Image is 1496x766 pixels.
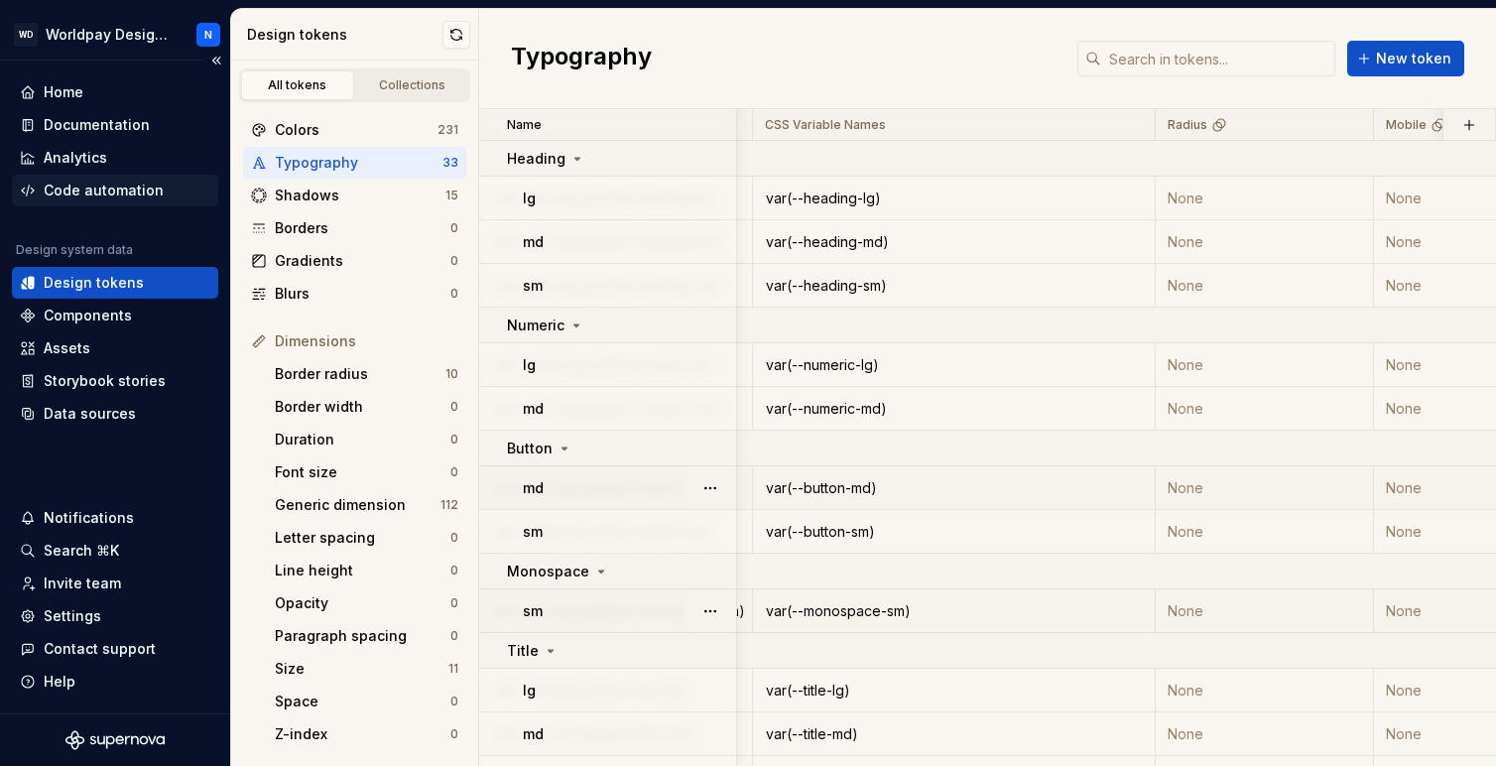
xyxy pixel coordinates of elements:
[12,175,218,206] a: Code automation
[65,730,165,750] svg: Supernova Logo
[275,692,450,711] div: Space
[243,245,466,277] a: Gradients0
[44,115,150,135] div: Documentation
[440,497,458,513] div: 112
[450,432,458,447] div: 0
[44,371,166,391] div: Storybook stories
[523,276,543,296] p: sm
[44,338,90,358] div: Assets
[507,562,589,581] p: Monospace
[450,628,458,644] div: 0
[1156,220,1374,264] td: None
[450,530,458,546] div: 0
[12,76,218,108] a: Home
[523,724,544,744] p: md
[44,82,83,102] div: Home
[44,404,136,424] div: Data sources
[243,114,466,146] a: Colors231
[523,399,544,419] p: md
[523,681,536,701] p: lg
[450,726,458,742] div: 0
[754,522,1154,542] div: var(--button-sm)
[450,253,458,269] div: 0
[511,41,652,76] h2: Typography
[275,364,445,384] div: Border radius
[754,681,1154,701] div: var(--title-lg)
[14,23,38,47] div: WD
[44,574,121,593] div: Invite team
[267,555,466,586] a: Line height0
[44,541,119,561] div: Search ⌘K
[12,109,218,141] a: Documentation
[275,397,450,417] div: Border width
[450,464,458,480] div: 0
[275,593,450,613] div: Opacity
[450,595,458,611] div: 0
[267,489,466,521] a: Generic dimension112
[44,273,144,293] div: Design tokens
[765,117,886,133] p: CSS Variable Names
[507,439,553,458] p: Button
[12,666,218,698] button: Help
[754,478,1154,498] div: var(--button-md)
[267,686,466,717] a: Space0
[1156,510,1374,554] td: None
[275,561,450,580] div: Line height
[275,724,450,744] div: Z-index
[437,122,458,138] div: 231
[243,278,466,310] a: Blurs0
[1156,669,1374,712] td: None
[44,639,156,659] div: Contact support
[267,522,466,554] a: Letter spacing0
[267,653,466,685] a: Size11
[754,232,1154,252] div: var(--heading-md)
[243,180,466,211] a: Shadows15
[363,77,462,93] div: Collections
[247,25,442,45] div: Design tokens
[275,153,442,173] div: Typography
[275,430,450,449] div: Duration
[275,120,437,140] div: Colors
[12,332,218,364] a: Assets
[754,601,1154,621] div: var(--monospace-sm)
[46,25,173,45] div: Worldpay Design System
[450,220,458,236] div: 0
[267,358,466,390] a: Border radius10
[12,600,218,632] a: Settings
[1347,41,1464,76] button: New token
[275,659,448,679] div: Size
[275,284,450,304] div: Blurs
[1156,264,1374,308] td: None
[202,47,230,74] button: Collapse sidebar
[507,149,565,169] p: Heading
[1168,117,1207,133] p: Radius
[267,456,466,488] a: Font size0
[507,117,542,133] p: Name
[450,399,458,415] div: 0
[1156,589,1374,633] td: None
[275,626,450,646] div: Paragraph spacing
[523,522,543,542] p: sm
[754,399,1154,419] div: var(--numeric-md)
[275,528,450,548] div: Letter spacing
[12,267,218,299] a: Design tokens
[275,218,450,238] div: Borders
[12,502,218,534] button: Notifications
[12,535,218,567] button: Search ⌘K
[442,155,458,171] div: 33
[4,13,226,56] button: WDWorldpay Design SystemN
[754,355,1154,375] div: var(--numeric-lg)
[445,366,458,382] div: 10
[450,286,458,302] div: 0
[267,424,466,455] a: Duration0
[12,568,218,599] a: Invite team
[523,189,536,208] p: lg
[12,142,218,174] a: Analytics
[248,77,347,93] div: All tokens
[44,181,164,200] div: Code automation
[12,398,218,430] a: Data sources
[44,306,132,325] div: Components
[12,300,218,331] a: Components
[1156,343,1374,387] td: None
